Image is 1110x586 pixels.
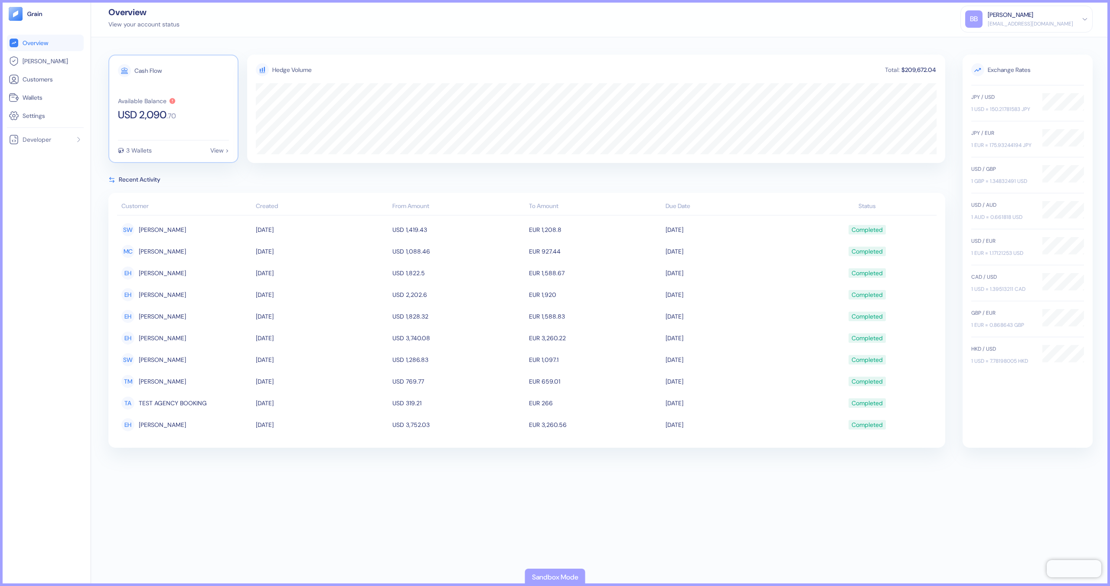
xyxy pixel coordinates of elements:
span: Developer [23,135,51,144]
div: SW [121,353,134,366]
div: 1 EUR = 175.93244194 JPY [971,141,1034,149]
div: EH [121,332,134,345]
td: [DATE] [663,327,800,349]
td: EUR 1,208.8 [527,219,663,241]
div: JPY / USD [971,93,1034,101]
td: EUR 1,588.83 [527,306,663,327]
a: Wallets [9,92,82,103]
th: Created [254,198,390,215]
td: USD 1,828.32 [390,306,527,327]
a: Settings [9,111,82,121]
div: EH [121,418,134,431]
td: USD 1,088.46 [390,241,527,262]
div: BB [965,10,983,28]
td: EUR 1,920 [527,284,663,306]
a: Overview [9,38,82,48]
div: Sandbox Mode [532,572,578,583]
div: USD / GBP [971,165,1034,173]
span: TEST AGENCY BOOKING [139,396,207,410]
td: EUR 1,588.67 [527,262,663,284]
span: [PERSON_NAME] [23,57,68,65]
div: 1 USD = 1.39513211 CAD [971,285,1034,293]
a: [PERSON_NAME] [9,56,82,66]
span: Erica Harnett [139,266,186,280]
td: [DATE] [663,262,800,284]
div: USD / EUR [971,237,1034,245]
div: EH [121,288,134,301]
span: USD 2,090 [118,110,166,120]
td: [DATE] [663,219,800,241]
div: $209,672.04 [901,67,937,73]
div: 1 USD = 150.21781583 JPY [971,105,1034,113]
span: . 70 [166,113,176,120]
td: [DATE] [254,392,390,414]
td: EUR 3,260.56 [527,414,663,436]
td: [DATE] [254,371,390,392]
span: Erica Harnett [139,287,186,302]
div: Hedge Volume [272,65,312,75]
div: Completed [852,331,883,345]
div: 1 GBP = 1.34832491 USD [971,177,1034,185]
td: [DATE] [254,327,390,349]
td: [DATE] [254,414,390,436]
td: USD 3,740.08 [390,327,527,349]
div: HKD / USD [971,345,1034,353]
div: GBP / EUR [971,309,1034,317]
div: 3 Wallets [126,147,152,153]
span: Settings [23,111,45,120]
td: EUR 659.01 [527,371,663,392]
div: TM [121,375,134,388]
span: Customers [23,75,53,84]
td: USD 2,202.6 [390,284,527,306]
td: EUR 3,260.22 [527,327,663,349]
td: USD 3,752.03 [390,414,527,436]
span: Megan Clements [139,244,186,259]
span: Tanima Mannan [139,374,186,389]
td: EUR 1,097.1 [527,349,663,371]
td: [DATE] [663,414,800,436]
div: Completed [852,266,883,280]
td: [DATE] [254,262,390,284]
td: USD 1,286.83 [390,349,527,371]
a: Customers [9,74,82,85]
td: [DATE] [663,241,800,262]
div: Completed [852,222,883,237]
span: Exchange Rates [971,63,1084,76]
div: Completed [852,352,883,367]
div: [PERSON_NAME] [988,10,1033,20]
iframe: Chatra live chat [1047,560,1101,577]
div: Total: [884,67,901,73]
div: EH [121,310,134,323]
th: From Amount [390,198,527,215]
td: [DATE] [663,392,800,414]
th: To Amount [527,198,663,215]
td: [DATE] [663,306,800,327]
span: Recent Activity [119,175,160,184]
button: Available Balance [118,98,176,104]
td: USD 769.77 [390,371,527,392]
td: USD 1,419.43 [390,219,527,241]
td: [DATE] [254,219,390,241]
div: MC [121,245,134,258]
th: Due Date [663,198,800,215]
div: USD / AUD [971,201,1034,209]
div: 1 EUR = 0.868643 GBP [971,321,1034,329]
td: [DATE] [663,284,800,306]
div: EH [121,267,134,280]
div: 1 AUD = 0.661818 USD [971,213,1034,221]
div: CAD / USD [971,273,1034,281]
td: [DATE] [254,306,390,327]
td: [DATE] [254,284,390,306]
div: Status [802,202,932,211]
span: Sheri Weiss [139,222,186,237]
td: EUR 927.44 [527,241,663,262]
td: [DATE] [663,371,800,392]
div: Completed [852,244,883,259]
div: Cash Flow [134,68,162,74]
td: USD 319.21 [390,392,527,414]
div: View > [210,147,229,153]
div: View your account status [108,20,180,29]
td: [DATE] [663,349,800,371]
div: 1 EUR = 1.17121253 USD [971,249,1034,257]
span: Erica Harnett [139,417,186,432]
